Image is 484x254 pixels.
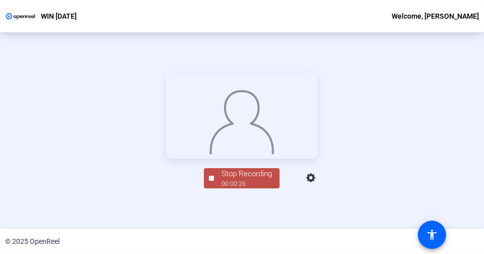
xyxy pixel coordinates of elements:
div: Welcome, [PERSON_NAME] [392,10,479,22]
p: WIN [DATE] [41,10,77,22]
mat-icon: accessibility [426,229,438,241]
div: © 2025 OpenReel [5,236,60,247]
img: OpenReel logo [5,11,36,21]
div: Stop Recording [222,168,272,180]
div: 00:00:26 [222,179,272,188]
button: Stop Recording00:00:26 [204,168,280,189]
img: overlay [209,86,275,154]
